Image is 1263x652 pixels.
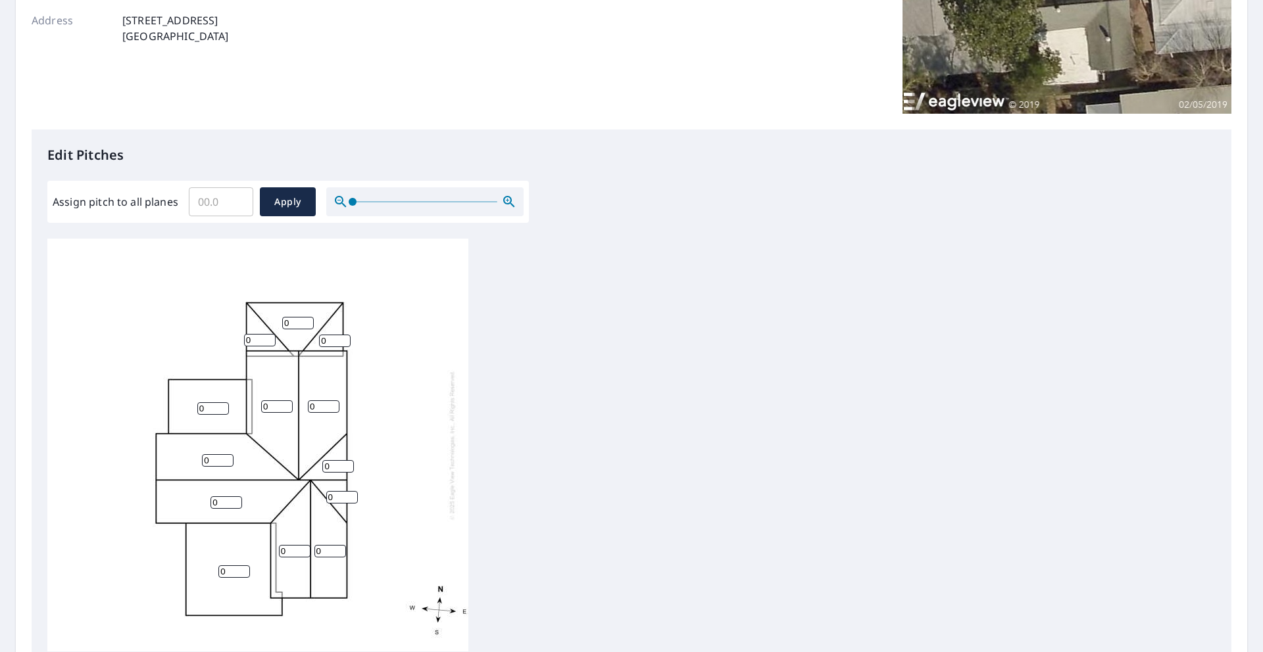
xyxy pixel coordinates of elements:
[260,187,316,216] button: Apply
[189,183,253,220] input: 00.0
[47,145,1216,165] p: Edit Pitches
[53,194,178,210] label: Assign pitch to all planes
[32,12,111,44] p: Address
[122,12,229,44] p: [STREET_ADDRESS] [GEOGRAPHIC_DATA]
[270,194,305,210] span: Apply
